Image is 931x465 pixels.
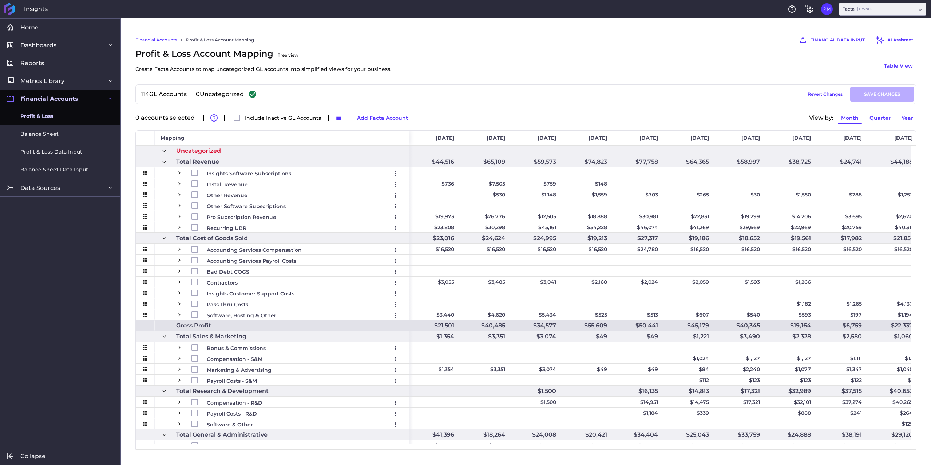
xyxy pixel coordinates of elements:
[390,211,401,223] button: User Menu
[390,255,401,267] button: User Menu
[715,375,766,385] div: $123
[613,156,664,167] div: $77,758
[613,386,664,396] div: $16,135
[136,178,409,189] div: Press SPACE to select this row.
[715,222,766,232] div: $39,669
[511,440,562,451] div: $8,043
[136,309,409,320] div: Press SPACE to select this row.
[613,309,664,320] div: $513
[390,310,401,321] button: User Menu
[176,157,219,167] span: Total Revenue
[460,429,511,440] div: $18,264
[562,440,613,451] div: $9,168
[20,95,78,103] span: Financial Accounts
[460,440,511,451] div: $8,164
[511,233,562,243] div: $24,995
[390,299,401,310] button: User Menu
[868,364,919,374] div: $1,045
[135,115,199,121] div: 0 accounts selected
[664,222,715,232] div: $41,269
[176,321,211,331] span: Gross Profit
[460,309,511,320] div: $4,620
[562,309,613,320] div: $525
[136,440,409,451] div: Press SPACE to select this row.
[176,233,248,243] span: Total Cost of Goods Sold
[562,320,613,331] div: $55,609
[511,429,562,440] div: $24,008
[136,222,409,233] div: Press SPACE to select this row.
[868,244,919,254] div: $16,520
[207,354,262,364] span: Compensation - S&M
[838,112,862,124] button: Month
[487,135,505,141] span: [DATE]
[562,178,613,189] div: $148
[613,211,664,222] div: $30,981
[766,156,817,167] div: $38,725
[207,168,291,179] span: Insights Software Subscriptions
[20,184,60,192] span: Data Sources
[511,397,562,407] div: $1,500
[138,91,187,97] div: 114 GL Accounts
[817,320,868,331] div: $6,759
[207,179,248,190] span: Install Revenue
[136,200,409,211] div: Press SPACE to select this row.
[460,178,511,189] div: $7,505
[136,397,409,408] div: Press SPACE to select this row.
[715,189,766,200] div: $30
[817,429,868,440] div: $38,191
[409,233,460,243] div: $23,016
[409,277,460,287] div: $3,055
[715,156,766,167] div: $58,997
[715,397,766,407] div: $17,321
[390,168,401,179] button: User Menu
[207,256,296,266] span: Accounting Services Payroll Costs
[613,331,664,342] div: $49
[562,211,613,222] div: $18,888
[817,244,868,254] div: $16,520
[511,364,562,374] div: $3,074
[817,440,868,451] div: $20,417
[460,244,511,254] div: $16,520
[20,112,53,120] span: Profit & Loss
[20,148,82,156] span: Profit & Loss Data Input
[511,211,562,222] div: $12,505
[715,320,766,331] div: $40,345
[562,189,613,200] div: $1,559
[766,309,817,320] div: $593
[817,386,868,396] div: $37,515
[613,222,664,232] div: $46,074
[766,331,817,342] div: $2,328
[868,429,919,440] div: $29,120
[136,244,409,255] div: Press SPACE to select this row.
[613,320,664,331] div: $50,441
[460,211,511,222] div: $26,776
[460,277,511,287] div: $3,485
[511,156,562,167] div: $59,573
[511,178,562,189] div: $759
[868,309,919,320] div: $1,194
[511,189,562,200] div: $1,148
[880,60,916,72] button: Table View
[278,52,298,58] ins: Tree view
[207,398,262,408] span: Compensation - R&D
[390,222,401,234] button: User Menu
[136,375,409,386] div: Press SPACE to select this row.
[894,135,913,141] span: [DATE]
[136,298,409,309] div: Press SPACE to select this row.
[898,112,916,124] button: Year
[664,364,715,374] div: $84
[511,277,562,287] div: $3,041
[772,92,797,96] div: Draft Saved
[562,156,613,167] div: $74,823
[409,222,460,232] div: $23,808
[589,135,607,141] span: [DATE]
[562,277,613,287] div: $2,168
[817,397,868,407] div: $37,274
[795,33,868,47] button: FINANCIAL DATA INPUT
[176,386,269,396] span: Total Research & Development
[664,397,715,407] div: $14,475
[804,3,815,15] button: General Settings
[766,375,817,385] div: $123
[715,331,766,342] div: $3,490
[20,452,45,460] span: Collapse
